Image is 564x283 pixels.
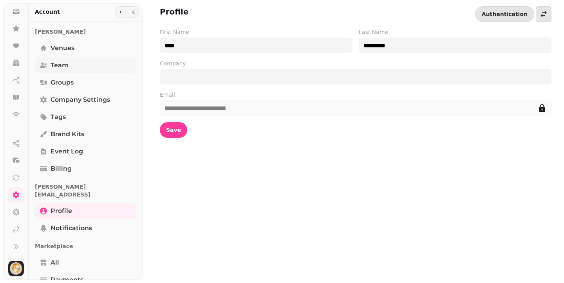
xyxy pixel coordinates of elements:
[35,92,136,108] a: Company settings
[359,28,551,36] label: Last Name
[35,126,136,142] a: Brand Kits
[35,161,136,177] a: Billing
[51,206,72,216] span: Profile
[51,112,66,122] span: Tags
[51,43,74,53] span: Venues
[160,59,551,67] label: Company
[35,75,136,90] a: Groups
[35,203,136,219] a: Profile
[35,109,136,125] a: Tags
[51,258,59,267] span: All
[534,100,550,116] button: edit
[51,224,92,233] span: Notifications
[160,91,551,99] label: Email
[35,40,136,56] a: Venues
[51,147,83,156] span: Event log
[51,164,72,173] span: Billing
[475,6,534,22] button: Authentication
[35,25,136,39] p: [PERSON_NAME]
[160,122,187,138] button: Save
[35,8,60,16] h2: Account
[8,261,24,276] img: User avatar
[35,58,136,73] a: Team
[35,220,136,236] a: Notifications
[35,239,136,253] p: Marketplace
[166,127,181,133] span: Save
[51,95,110,105] span: Company settings
[160,6,189,17] h2: Profile
[35,144,136,159] a: Event log
[51,61,69,70] span: Team
[51,130,84,139] span: Brand Kits
[51,78,74,87] span: Groups
[160,28,352,36] label: First Name
[482,11,528,17] span: Authentication
[7,261,25,276] button: User avatar
[35,180,136,202] p: [PERSON_NAME][EMAIL_ADDRESS]
[35,255,136,270] a: All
